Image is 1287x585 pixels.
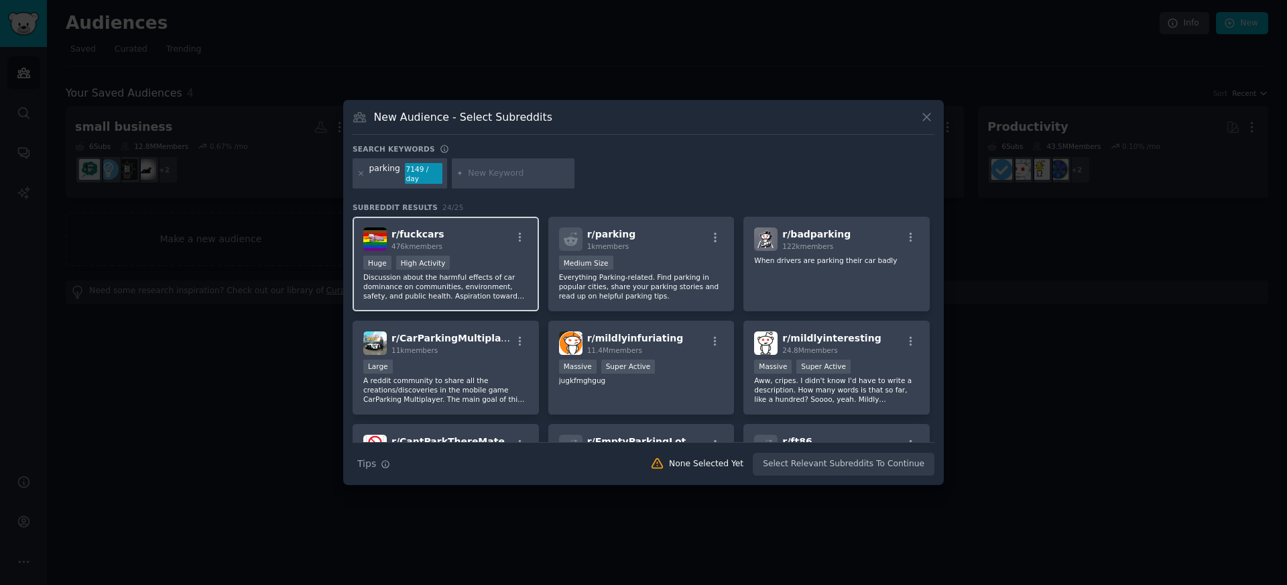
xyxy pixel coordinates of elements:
[363,376,528,404] p: A reddit community to share all the creations/discoveries in the mobile game CarParking Multiplay...
[353,452,395,476] button: Tips
[669,458,743,470] div: None Selected Yet
[363,256,391,270] div: Huge
[754,227,778,251] img: badparking
[601,360,656,374] div: Super Active
[782,346,837,354] span: 24.8M members
[391,346,438,354] span: 11k members
[363,227,387,251] img: fuckcars
[374,110,552,124] h3: New Audience - Select Subreddits
[559,360,597,374] div: Massive
[587,333,684,343] span: r/ mildlyinfuriating
[391,242,442,250] span: 476k members
[369,163,400,184] div: parking
[754,331,778,355] img: mildlyinteresting
[559,272,724,301] p: Everything Parking-related. Find parking in popular cities, share your parking stories and read u...
[391,229,444,240] span: r/ fuckcars
[754,376,919,404] p: Aww, cripes. I didn't know I'd have to write a description. How many words is that so far, like a...
[587,346,642,354] span: 11.4M members
[357,457,376,471] span: Tips
[782,333,881,343] span: r/ mildlyinteresting
[587,436,686,447] span: r/ EmptyParkingLot
[396,256,450,270] div: High Activity
[391,436,505,447] span: r/ CantParkThereMate
[782,436,812,447] span: r/ ft86
[363,360,393,374] div: Large
[782,242,833,250] span: 122k members
[353,203,438,212] span: Subreddit Results
[363,435,387,458] img: CantParkThereMate
[468,168,570,180] input: New Keyword
[587,229,636,240] span: r/ parking
[391,333,518,343] span: r/ CarParkingMultiplayer
[782,229,851,240] span: r/ badparking
[353,144,435,154] h3: Search keywords
[559,376,724,385] p: jugkfmghgug
[559,256,613,270] div: Medium Size
[405,163,442,184] div: 7149 / day
[363,331,387,355] img: CarParkingMultiplayer
[587,242,629,250] span: 1k members
[754,256,919,265] p: When drivers are parking their car badly
[796,360,851,374] div: Super Active
[559,331,583,355] img: mildlyinfuriating
[363,272,528,301] p: Discussion about the harmful effects of car dominance on communities, environment, safety, and pu...
[754,360,792,374] div: Massive
[442,203,464,211] span: 24 / 25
